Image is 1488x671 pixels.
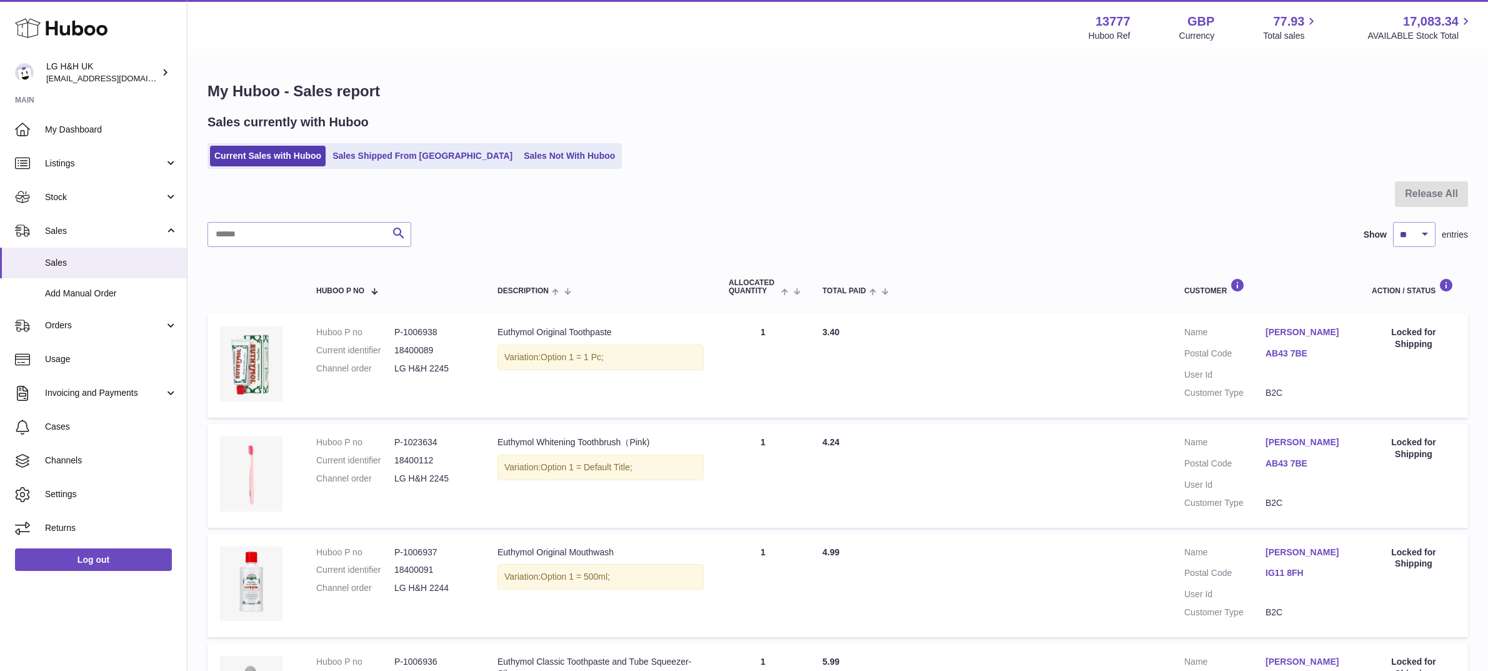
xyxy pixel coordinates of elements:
dt: Huboo P no [316,547,394,558]
span: Description [497,287,549,295]
dt: Name [1184,326,1266,341]
div: Euthymol Original Toothpaste [497,326,704,338]
span: Listings [45,158,164,169]
dt: Channel order [316,582,394,594]
dt: User Id [1184,479,1266,491]
span: [EMAIL_ADDRESS][DOMAIN_NAME] [46,73,184,83]
span: ALLOCATED Quantity [729,279,778,295]
span: Channels [45,455,177,467]
img: Euthymol_Whitening_Toothbrush_Pink_-Image-4.webp [220,436,282,512]
a: 77.93 Total sales [1263,13,1319,42]
div: Euthymol Whitening Toothbrush（Pink) [497,436,704,448]
span: Total sales [1263,30,1319,42]
dd: P-1006937 [394,547,472,558]
dt: Customer Type [1184,607,1266,618]
dt: Customer Type [1184,497,1266,509]
span: 17,083.34 [1403,13,1459,30]
span: Cases [45,421,177,433]
img: veechen@lghnh.co.uk [15,63,34,82]
span: My Dashboard [45,124,177,136]
dd: B2C [1266,387,1347,399]
span: Returns [45,522,177,534]
a: Current Sales with Huboo [210,146,326,166]
dt: Postal Code [1184,567,1266,582]
span: Sales [45,225,164,237]
dd: B2C [1266,607,1347,618]
span: Sales [45,257,177,269]
span: Total paid [822,287,866,295]
dt: Channel order [316,363,394,375]
a: [PERSON_NAME] [1266,656,1347,668]
td: 1 [716,314,810,418]
a: [PERSON_NAME] [1266,326,1347,338]
dd: P-1006936 [394,656,472,668]
a: [PERSON_NAME] [1266,547,1347,558]
dt: Customer Type [1184,387,1266,399]
td: 1 [716,534,810,638]
div: Locked for Shipping [1372,547,1456,570]
div: LG H&H UK [46,61,159,84]
span: 4.99 [822,547,839,557]
span: Option 1 = 500ml; [541,572,610,582]
span: Option 1 = Default Title; [541,462,632,472]
label: Show [1364,229,1387,241]
span: AVAILABLE Stock Total [1367,30,1473,42]
div: Euthymol Original Mouthwash [497,547,704,558]
dd: 18400089 [394,345,472,356]
img: Euthymol_Original_Toothpaste_Image-1.webp [220,326,282,401]
span: Option 1 = 1 Pc; [541,352,604,362]
a: Log out [15,548,172,571]
dd: LG H&H 2244 [394,582,472,594]
dt: Name [1184,547,1266,562]
dt: User Id [1184,369,1266,381]
span: Invoicing and Payments [45,387,164,399]
span: 4.24 [822,437,839,447]
dt: Current identifier [316,345,394,356]
dt: Postal Code [1184,458,1266,473]
h1: My Huboo - Sales report [207,81,1468,101]
dt: Name [1184,436,1266,452]
td: 1 [716,424,810,528]
div: Variation: [497,455,704,480]
span: 3.40 [822,327,839,337]
dt: Channel order [316,473,394,485]
div: Action / Status [1372,278,1456,295]
span: entries [1442,229,1468,241]
a: 17,083.34 AVAILABLE Stock Total [1367,13,1473,42]
span: Stock [45,191,164,203]
span: Settings [45,488,177,500]
span: 77.93 [1273,13,1304,30]
span: Huboo P no [316,287,364,295]
a: [PERSON_NAME] [1266,436,1347,448]
div: Variation: [497,564,704,590]
div: Huboo Ref [1089,30,1131,42]
dt: Huboo P no [316,656,394,668]
div: Variation: [497,345,704,370]
div: Currency [1179,30,1215,42]
dt: User Id [1184,588,1266,600]
a: AB43 7BE [1266,348,1347,360]
dd: P-1006938 [394,326,472,338]
dd: 18400091 [394,564,472,576]
dd: B2C [1266,497,1347,509]
dd: LG H&H 2245 [394,473,472,485]
dt: Huboo P no [316,326,394,338]
strong: 13777 [1096,13,1131,30]
a: Sales Not With Huboo [519,146,619,166]
a: AB43 7BE [1266,458,1347,470]
span: 5.99 [822,657,839,667]
dt: Current identifier [316,564,394,576]
a: IG11 8FH [1266,567,1347,579]
div: Customer [1184,278,1347,295]
dd: P-1023634 [394,436,472,448]
span: Add Manual Order [45,288,177,300]
img: Euthymol-Original-Mouthwash-500ml.webp [220,547,282,622]
dd: 18400112 [394,455,472,467]
div: Locked for Shipping [1372,436,1456,460]
strong: GBP [1187,13,1214,30]
dt: Name [1184,656,1266,671]
span: Orders [45,320,164,331]
h2: Sales currently with Huboo [207,114,369,131]
dt: Current identifier [316,455,394,467]
span: Usage [45,353,177,365]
